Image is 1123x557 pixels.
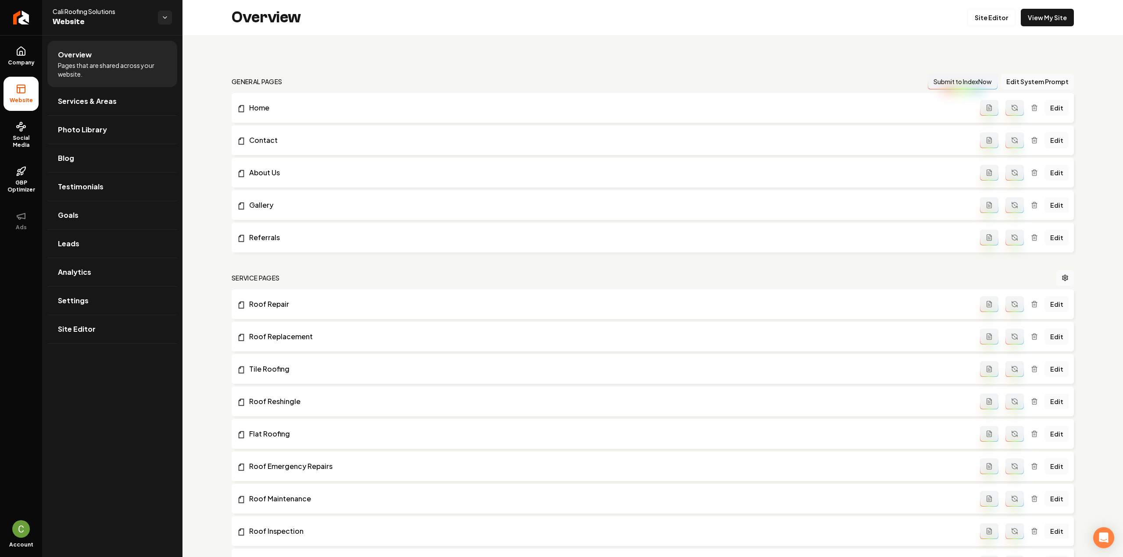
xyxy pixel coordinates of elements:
[980,394,998,409] button: Add admin page prompt
[13,11,29,25] img: Rebolt Logo
[12,520,30,538] img: Candela Corradin
[980,296,998,312] button: Add admin page prompt
[4,135,39,149] span: Social Media
[12,224,30,231] span: Ads
[12,520,30,538] button: Open user button
[1045,165,1069,181] a: Edit
[1045,491,1069,507] a: Edit
[4,59,38,66] span: Company
[1045,100,1069,116] a: Edit
[4,204,39,238] button: Ads
[1045,329,1069,344] a: Edit
[58,324,96,334] span: Site Editor
[1001,74,1074,89] button: Edit System Prompt
[980,100,998,116] button: Add admin page prompt
[58,50,92,60] span: Overview
[237,200,980,210] a: Gallery
[980,426,998,442] button: Add admin page prompt
[58,61,167,78] span: Pages that are shared across your website.
[53,7,151,16] span: Cali Roofing Solutions
[4,179,39,193] span: GBP Optimizer
[237,364,980,374] a: Tile Roofing
[237,493,980,504] a: Roof Maintenance
[47,173,177,201] a: Testimonials
[928,74,998,89] button: Submit to IndexNow
[58,153,74,163] span: Blog
[47,116,177,144] a: Photo Library
[1045,458,1069,474] a: Edit
[967,9,1016,26] a: Site Editor
[58,124,107,135] span: Photo Library
[47,87,177,115] a: Services & Areas
[1045,426,1069,442] a: Edit
[237,232,980,243] a: Referrals
[237,299,980,309] a: Roof Repair
[1045,197,1069,213] a: Edit
[47,287,177,315] a: Settings
[237,331,980,342] a: Roof Replacement
[980,361,998,377] button: Add admin page prompt
[4,159,39,200] a: GBP Optimizer
[47,144,177,172] a: Blog
[980,230,998,245] button: Add admin page prompt
[232,273,280,282] h2: Service Pages
[980,458,998,474] button: Add admin page prompt
[232,77,283,86] h2: general pages
[58,210,79,220] span: Goals
[980,523,998,539] button: Add admin page prompt
[980,132,998,148] button: Add admin page prompt
[237,135,980,145] a: Contact
[47,258,177,286] a: Analytics
[1045,296,1069,312] a: Edit
[1045,523,1069,539] a: Edit
[1045,394,1069,409] a: Edit
[1045,132,1069,148] a: Edit
[237,461,980,472] a: Roof Emergency Repairs
[47,230,177,258] a: Leads
[237,103,980,113] a: Home
[1045,230,1069,245] a: Edit
[4,114,39,156] a: Social Media
[237,167,980,178] a: About Us
[980,197,998,213] button: Add admin page prompt
[237,526,980,536] a: Roof Inspection
[47,201,177,229] a: Goals
[4,39,39,73] a: Company
[237,429,980,439] a: Flat Roofing
[980,165,998,181] button: Add admin page prompt
[58,238,79,249] span: Leads
[53,16,151,28] span: Website
[58,181,104,192] span: Testimonials
[232,9,301,26] h2: Overview
[47,315,177,343] a: Site Editor
[58,96,117,106] span: Services & Areas
[6,97,36,104] span: Website
[1045,361,1069,377] a: Edit
[1093,527,1114,548] div: Open Intercom Messenger
[58,295,89,306] span: Settings
[980,491,998,507] button: Add admin page prompt
[1021,9,1074,26] a: View My Site
[58,267,91,277] span: Analytics
[980,329,998,344] button: Add admin page prompt
[9,541,33,548] span: Account
[237,396,980,407] a: Roof Reshingle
